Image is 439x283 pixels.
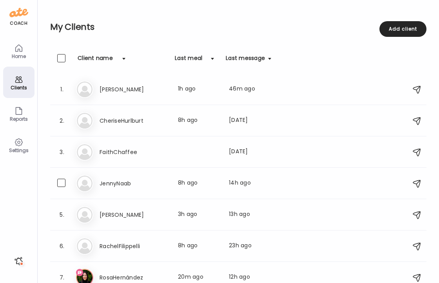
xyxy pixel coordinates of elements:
[5,116,33,122] div: Reports
[100,116,169,125] h3: CheriseHurlburt
[57,147,67,157] div: 3.
[229,210,271,220] div: 13h ago
[178,179,219,188] div: 8h ago
[379,21,426,37] div: Add client
[178,273,219,282] div: 20m ago
[5,54,33,59] div: Home
[178,85,219,94] div: 1h ago
[50,21,426,33] h2: My Clients
[175,54,202,67] div: Last meal
[10,20,27,27] div: coach
[100,273,169,282] h3: RosaHernández
[57,85,67,94] div: 1.
[229,179,271,188] div: 14h ago
[178,241,219,251] div: 8h ago
[5,85,33,90] div: Clients
[5,148,33,153] div: Settings
[229,241,271,251] div: 23h ago
[100,241,169,251] h3: RachelFilippelli
[100,147,169,157] h3: FaithChaffee
[9,6,28,19] img: ate
[229,85,271,94] div: 46m ago
[57,116,67,125] div: 2.
[100,85,169,94] h3: [PERSON_NAME]
[178,116,219,125] div: 8h ago
[78,54,113,67] div: Client name
[100,210,169,220] h3: [PERSON_NAME]
[178,210,219,220] div: 3h ago
[100,179,169,188] h3: JennyNaab
[226,54,265,67] div: Last message
[57,273,67,282] div: 7.
[57,210,67,220] div: 5.
[229,116,271,125] div: [DATE]
[229,273,271,282] div: 12h ago
[57,241,67,251] div: 6.
[229,147,271,157] div: [DATE]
